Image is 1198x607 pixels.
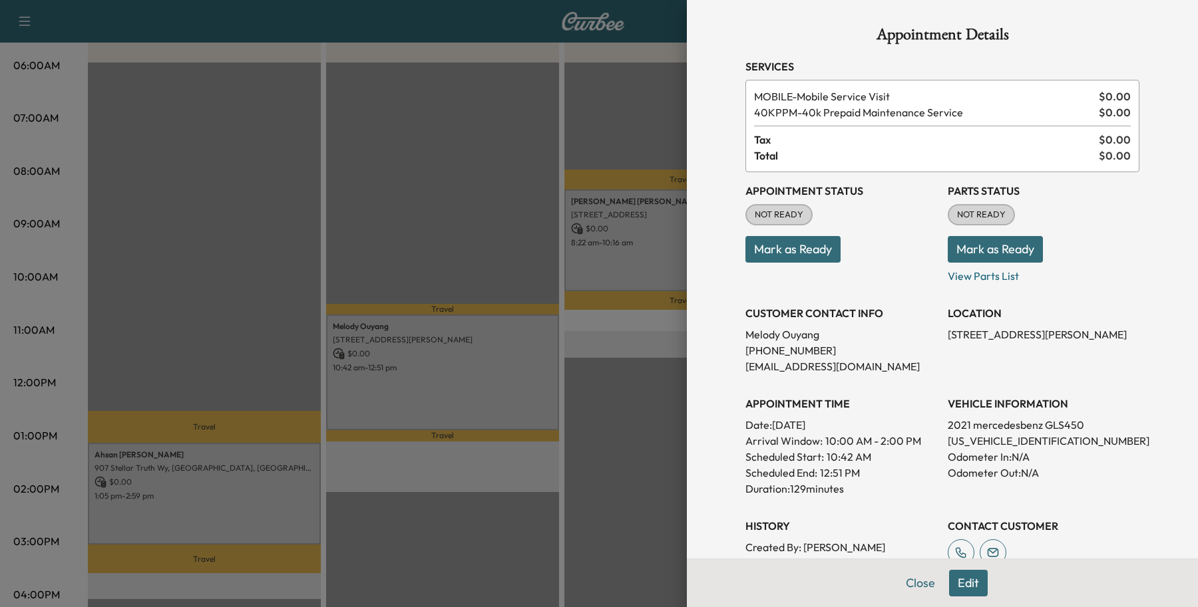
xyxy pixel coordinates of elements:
[948,417,1139,433] p: 2021 mercedesbenz GLS450
[745,518,937,534] h3: History
[827,449,871,465] p: 10:42 AM
[754,132,1099,148] span: Tax
[745,555,937,571] p: Created At : [DATE] 3:53:03 PM
[820,465,860,481] p: 12:51 PM
[948,433,1139,449] p: [US_VEHICLE_IDENTIFICATION_NUMBER]
[745,27,1139,48] h1: Appointment Details
[745,342,937,358] p: [PHONE_NUMBER]
[745,481,937,497] p: Duration: 129 minutes
[745,417,937,433] p: Date: [DATE]
[745,183,937,199] h3: Appointment Status
[1099,148,1131,164] span: $ 0.00
[745,59,1139,74] h3: Services
[745,326,937,342] p: Melody Ouyang
[897,570,944,596] button: Close
[948,236,1043,263] button: Mark as Ready
[745,396,937,412] h3: APPOINTMENT TIME
[745,433,937,449] p: Arrival Window:
[1099,88,1131,104] span: $ 0.00
[948,263,1139,284] p: View Parts List
[949,570,988,596] button: Edit
[1099,104,1131,120] span: $ 0.00
[745,539,937,555] p: Created By : [PERSON_NAME]
[948,465,1139,481] p: Odometer Out: N/A
[754,88,1094,104] span: Mobile Service Visit
[745,305,937,321] h3: CUSTOMER CONTACT INFO
[745,236,841,263] button: Mark as Ready
[948,449,1139,465] p: Odometer In: N/A
[948,396,1139,412] h3: VEHICLE INFORMATION
[1099,132,1131,148] span: $ 0.00
[825,433,921,449] span: 10:00 AM - 2:00 PM
[745,358,937,374] p: [EMAIL_ADDRESS][DOMAIN_NAME]
[745,465,817,481] p: Scheduled End:
[754,104,1094,120] span: 40k Prepaid Maintenance Service
[948,518,1139,534] h3: CONTACT CUSTOMER
[948,305,1139,321] h3: LOCATION
[948,183,1139,199] h3: Parts Status
[754,148,1099,164] span: Total
[747,208,811,221] span: NOT READY
[948,326,1139,342] p: [STREET_ADDRESS][PERSON_NAME]
[949,208,1014,221] span: NOT READY
[745,449,824,465] p: Scheduled Start:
